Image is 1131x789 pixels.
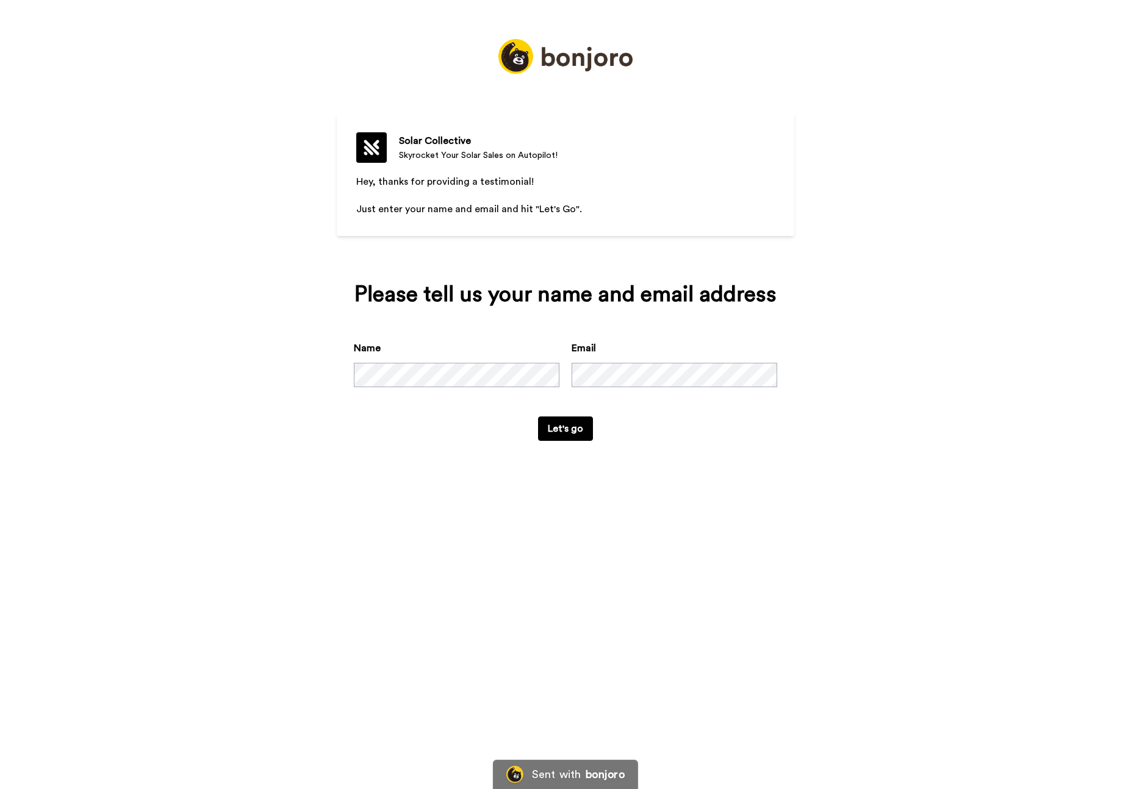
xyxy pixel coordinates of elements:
button: Let's go [538,416,593,441]
label: Email [572,341,596,355]
img: Skyrocket Your Solar Sales on Autopilot! [356,132,387,163]
a: Bonjoro LogoSent withbonjoro [493,760,638,789]
div: bonjoro [586,769,625,780]
div: Skyrocket Your Solar Sales on Autopilot! [399,149,558,162]
img: https://static.bonjoro.com/50af3ca07300205f2f88271084dbad6d7d8ec78a/assets/images/logos/logo_full... [498,39,633,74]
span: Just enter your name and email and hit "Let's Go". [356,204,582,214]
div: Please tell us your name and email address [354,282,777,307]
span: Hey, thanks for providing a testimonial! [356,177,534,187]
div: Sent with [532,769,581,780]
img: Bonjoro Logo [506,766,523,783]
label: Name [354,341,381,355]
div: Solar Collective [399,134,558,148]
